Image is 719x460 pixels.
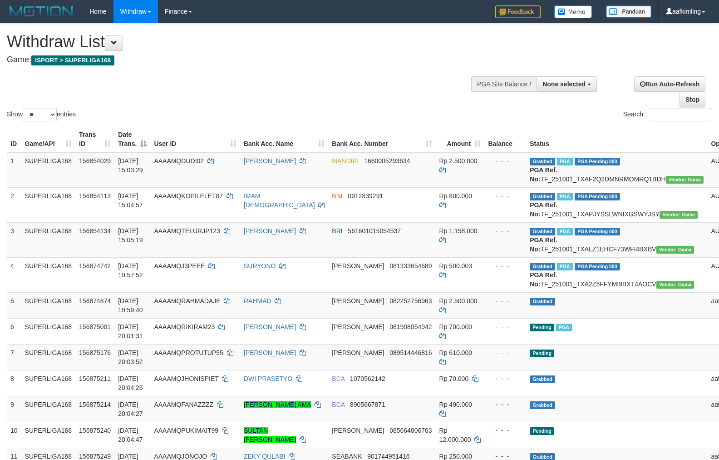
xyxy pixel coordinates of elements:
span: BCA [332,375,345,382]
th: ID [7,126,21,152]
b: PGA Ref. No: [530,271,557,288]
span: Marked by aafheankoy [557,263,573,270]
span: [PERSON_NAME] [332,349,384,356]
th: User ID: activate to sort column ascending [150,126,240,152]
td: TF_251001_TXA2Z5FFYMI9BXT4AOCV [526,257,707,292]
span: 156875249 [79,453,111,460]
h4: Game: [7,55,470,65]
span: PGA Pending [575,228,620,235]
span: [DATE] 19:57:52 [118,262,143,279]
span: [PERSON_NAME] [332,323,384,330]
img: Feedback.jpg [495,5,541,18]
h1: Withdraw List [7,33,470,51]
span: AAAAMQPROTUTUP55 [154,349,223,356]
span: [DATE] 15:03:29 [118,157,143,174]
span: Rp 1.158.000 [439,227,478,235]
span: [DATE] 20:04:27 [118,401,143,417]
b: PGA Ref. No: [530,236,557,253]
span: Copy 089514446816 to clipboard [389,349,432,356]
span: Rp 800.000 [439,192,472,200]
td: SUPERLIGA168 [21,257,76,292]
span: [PERSON_NAME] [332,427,384,434]
span: 156874874 [79,297,111,305]
div: - - - [488,322,522,331]
td: SUPERLIGA168 [21,344,76,370]
span: AAAAMQJONOJO [154,453,207,460]
span: [PERSON_NAME] [332,262,384,270]
span: BRI [332,227,342,235]
select: Showentries [23,108,57,121]
span: Marked by aafsoycanthlai [557,158,573,165]
span: Vendor URL: https://trx31.1velocity.biz [656,281,694,289]
span: AAAAMQJ3PEEE [154,262,205,270]
span: Rp 70.000 [439,375,469,382]
img: MOTION_logo.png [7,5,76,18]
a: DWI PRASETYO [244,375,292,382]
span: Grabbed [530,158,555,165]
label: Search: [623,108,712,121]
span: [PERSON_NAME] [332,297,384,305]
span: [DATE] 15:05:19 [118,227,143,244]
span: SEABANK [332,453,362,460]
th: Balance [484,126,526,152]
span: 156874742 [79,262,111,270]
span: Copy 1070562142 to clipboard [350,375,385,382]
td: SUPERLIGA168 [21,422,76,448]
div: - - - [488,374,522,383]
td: TF_251001_TXAPJYSSLWNIXGSWYJSY [526,187,707,222]
span: Pending [530,350,554,357]
th: Game/API: activate to sort column ascending [21,126,76,152]
a: ZEKY QULABI [244,453,286,460]
td: 3 [7,222,21,257]
a: [PERSON_NAME] [244,323,296,330]
span: PGA Pending [575,263,620,270]
td: SUPERLIGA168 [21,318,76,344]
span: AAAAMQTELURJP123 [154,227,220,235]
span: Rp 12.000.000 [439,427,471,443]
span: Grabbed [530,193,555,200]
td: 10 [7,422,21,448]
span: None selected [542,80,586,88]
span: 156875214 [79,401,111,408]
span: Rp 500.003 [439,262,472,270]
span: 156875001 [79,323,111,330]
th: Trans ID: activate to sort column ascending [75,126,114,152]
td: 4 [7,257,21,292]
span: [DATE] 20:01:31 [118,323,143,340]
th: Bank Acc. Name: activate to sort column ascending [240,126,328,152]
div: - - - [488,226,522,235]
span: Vendor URL: https://trx31.1velocity.biz [656,246,694,254]
a: [PERSON_NAME] [244,157,296,165]
span: Rp 700.000 [439,323,472,330]
a: Run Auto-Refresh [634,76,705,92]
a: [PERSON_NAME] AMA [244,401,311,408]
span: Marked by aafchhiseyha [557,193,573,200]
span: BCA [332,401,345,408]
b: PGA Ref. No: [530,201,557,218]
td: SUPERLIGA168 [21,292,76,318]
span: Marked by aafsengchandara [557,228,573,235]
span: AAAAMQJHONISPIET [154,375,218,382]
span: [DATE] 20:04:47 [118,427,143,443]
span: 156854113 [79,192,111,200]
span: Copy 082252756963 to clipboard [389,297,432,305]
td: 9 [7,396,21,422]
span: Vendor URL: https://trx31.1velocity.biz [666,176,704,184]
td: 5 [7,292,21,318]
th: Bank Acc. Number: activate to sort column ascending [328,126,435,152]
span: 156854029 [79,157,111,165]
td: SUPERLIGA168 [21,370,76,396]
span: Grabbed [530,401,555,409]
span: Copy 081908054942 to clipboard [389,323,432,330]
span: AAAAMQRAHMADAJE [154,297,220,305]
span: Copy 0912839291 to clipboard [348,192,383,200]
input: Search: [648,108,712,121]
img: panduan.png [606,5,651,18]
span: Copy 1660005293634 to clipboard [364,157,410,165]
span: Grabbed [530,263,555,270]
td: SUPERLIGA168 [21,187,76,222]
span: [DATE] 20:03:52 [118,349,143,365]
td: SUPERLIGA168 [21,222,76,257]
span: Copy 901744951416 to clipboard [367,453,409,460]
td: TF_251001_TXAF2Q2DMNRMOMRQ1BDH [526,152,707,188]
